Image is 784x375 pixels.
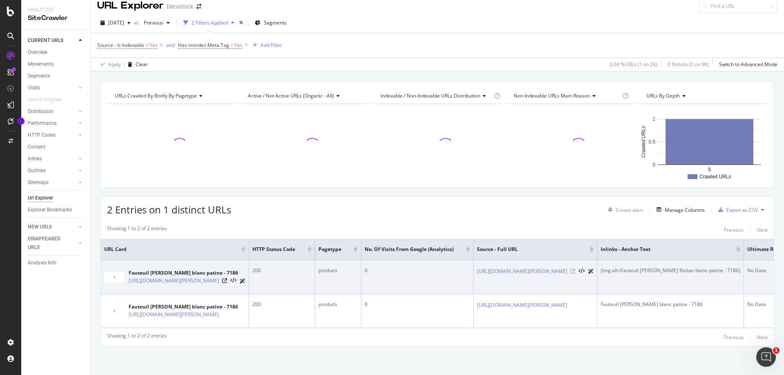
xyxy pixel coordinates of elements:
h4: Indexable / Non-Indexable URLs Distribution [379,89,492,102]
a: [URL][DOMAIN_NAME][PERSON_NAME] [477,267,567,275]
button: 2 Filters Applied [180,16,238,29]
text: 5 [708,167,711,173]
svg: A chart. [639,111,768,182]
div: Previous [724,334,744,341]
div: Previous [724,226,744,233]
a: Search Engines [28,95,70,104]
div: Clear [136,61,148,68]
text: 1 [653,116,656,122]
span: 1 [773,347,780,354]
button: and [166,41,175,49]
div: Showing 1 to 2 of 2 entries [107,332,167,342]
h4: Active / Not Active URLs [246,89,362,102]
button: View HTML Source [230,278,236,284]
div: Fauteuil [PERSON_NAME] blanc patine - 7186 [601,301,740,308]
div: Showing 1 to 2 of 2 entries [107,225,167,235]
span: HTTP Status Code [252,246,295,253]
a: Segments [28,72,85,80]
span: Previous [140,19,163,26]
div: 2 Filters Applied [192,19,228,26]
h4: Non-Indexable URLs Main Reason [512,89,621,102]
div: produits [318,267,358,274]
div: SiteCrawler [28,13,84,23]
span: URLs by Depth [646,92,680,99]
button: Next [757,225,768,235]
div: Outlinks [28,166,46,175]
span: Non-Indexable URLs Main Reason [514,92,590,99]
div: Create alert [616,206,643,213]
div: 0.04 % URLs ( 1 on 2K ) [610,61,657,68]
div: Distribution [28,107,53,116]
a: AI Url Details [588,267,594,275]
div: Url Explorer [28,194,53,202]
div: and [166,42,175,49]
div: 200 [252,267,312,274]
button: Manage Columns [653,205,705,215]
div: Add Filter [261,42,282,49]
div: Visits [28,84,40,92]
span: = [230,42,233,49]
iframe: Intercom live chat [756,347,776,367]
h4: URLs Crawled By Botify By pagetype [113,89,229,102]
text: Crawled URLs [699,174,731,180]
a: [URL][DOMAIN_NAME][PERSON_NAME] [129,277,219,285]
text: 0 [653,162,656,168]
div: CURRENT URLS [28,36,63,45]
a: Visits [28,84,76,92]
a: Visit Online Page [570,269,575,274]
a: Url Explorer [28,194,85,202]
button: Next [757,332,768,342]
a: Sitemaps [28,178,76,187]
span: Source - Full URL [477,246,577,253]
div: Explorer Bookmarks [28,206,72,214]
div: Analysis Info [28,259,56,267]
text: Crawled URLs [641,126,647,158]
div: HTTP Codes [28,131,56,140]
span: Has noindex Meta Tag [178,42,229,49]
a: Inlinks [28,155,76,163]
div: NEW URLS [28,223,52,231]
div: Analytics [28,7,84,13]
a: NEW URLS [28,223,76,231]
span: No. of Visits from Google (Analytics) [365,246,454,253]
a: HTTP Codes [28,131,76,140]
span: Yes [149,40,158,51]
div: 200 [252,301,312,308]
span: Yes [234,40,243,51]
a: Content [28,143,85,151]
span: 2025 Aug. 13th [108,19,124,26]
div: Movements [28,60,53,69]
div: 0 % Visits ( 0 on 9K ) [668,61,709,68]
button: Previous [140,16,173,29]
div: Content [28,143,45,151]
img: main image [104,306,125,317]
button: Previous [724,225,744,235]
div: Decostock [167,2,193,11]
button: Add Filter [249,40,282,50]
div: times [238,19,245,27]
div: produits [318,301,358,308]
a: CURRENT URLS [28,36,76,45]
button: Export as CSV [715,203,758,216]
div: Inlinks [28,155,42,163]
div: Apply [108,61,121,68]
a: Performance [28,119,76,128]
a: Visit Online Page [222,278,227,283]
button: [DATE] [97,16,134,29]
div: [img.alt=Fauteuil [PERSON_NAME] Rattan blanc patine - 7186] [601,267,740,274]
button: Segments [252,16,290,29]
div: DISAPPEARED URLS [28,235,69,252]
span: Source - Is Indexable [97,42,144,49]
div: Fauteuil [PERSON_NAME] blanc patine - 7186 [129,269,245,277]
div: Overview [28,48,47,57]
button: Previous [724,332,744,342]
a: Outlinks [28,166,76,175]
span: pagetype [318,246,341,253]
div: Performance [28,119,56,128]
div: Fauteuil [PERSON_NAME] blanc patine - 7186 [129,303,245,311]
div: Export as CSV [726,206,758,213]
button: Clear [125,58,148,71]
a: Distribution [28,107,76,116]
div: Sitemaps [28,178,49,187]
